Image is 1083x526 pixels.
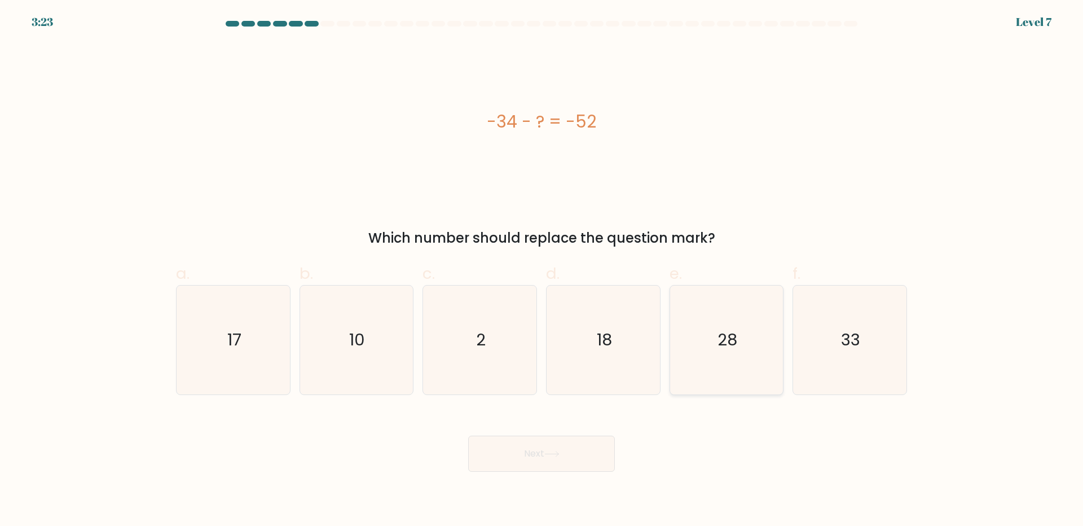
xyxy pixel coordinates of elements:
[176,109,907,134] div: -34 - ? = -52
[422,262,435,284] span: c.
[546,262,560,284] span: d.
[793,262,800,284] span: f.
[350,328,366,351] text: 10
[183,228,900,248] div: Which number should replace the question mark?
[1016,14,1051,30] div: Level 7
[597,328,612,351] text: 18
[32,14,53,30] div: 3:23
[717,328,737,351] text: 28
[227,328,241,351] text: 17
[300,262,313,284] span: b.
[670,262,682,284] span: e.
[476,328,486,351] text: 2
[468,436,615,472] button: Next
[176,262,190,284] span: a.
[842,328,861,351] text: 33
